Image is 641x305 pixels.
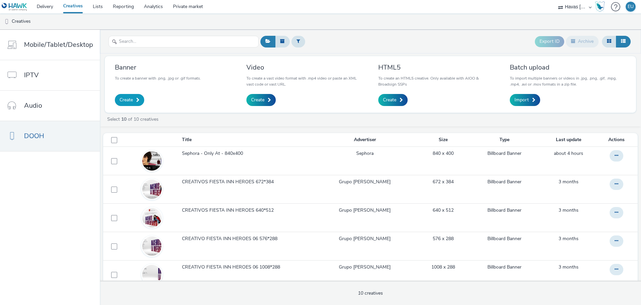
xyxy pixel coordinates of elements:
[182,150,246,157] span: Sephora - Only At - 840x400
[383,97,396,103] span: Create
[433,150,454,157] a: 840 x 400
[470,133,539,147] th: Type
[339,264,391,271] a: Grupo [PERSON_NAME]
[559,235,579,242] a: 23 June 2025, 21:37
[2,3,27,11] img: undefined Logo
[487,264,521,271] a: Billboard Banner
[433,179,454,185] a: 672 x 384
[595,1,608,12] a: Hawk Academy
[24,40,93,49] span: Mobile/Tablet/Desktop
[182,264,283,271] span: CREATIVO FIESTA INN HEROES 06 1008*288
[142,265,162,284] img: 67391acc-f879-4af3-980d-bd409705b4b9.jpg
[246,94,276,106] a: Create
[539,133,598,147] th: Last update
[559,207,579,213] span: 3 months
[182,235,312,245] a: CREATIVO FIESTA INN HEROES 06 576*288
[554,150,583,157] a: 19 September 2025, 19:09
[313,133,416,147] th: Advertiser
[378,75,494,87] p: To create an HTML5 creative. Only available with AIOO & Broadsign SSPs
[182,207,312,217] a: CREATIVOS FIESTA INN HEROES 640*512
[628,2,634,12] div: EU
[559,179,579,185] a: 23 June 2025, 21:41
[3,18,10,25] img: dooh
[24,101,42,110] span: Audio
[559,264,579,271] a: 23 June 2025, 21:26
[559,179,579,185] span: 3 months
[115,75,201,81] p: To create a banner with .png, .jpg or .gif formats.
[142,180,162,199] img: bf22b2fb-0fc1-4cd2-9b97-048d0336d191.jpg
[142,208,162,227] img: 2cf14fb1-c907-42bf-a502-7a3893a3314d.jpg
[378,63,494,72] h3: HTML5
[182,264,312,274] a: CREATIVO FIESTA INN HEROES 06 1008*288
[554,150,583,157] span: about 4 hours
[510,94,540,106] a: Import
[251,97,264,103] span: Create
[115,94,144,106] a: Create
[182,235,280,242] span: CREATIVO FIESTA INN HEROES 06 576*288
[356,150,374,157] a: Sephora
[182,207,276,214] span: CREATIVOS FIESTA INN HEROES 640*512
[598,133,638,147] th: Actions
[121,116,127,122] strong: 10
[510,63,626,72] h3: Batch upload
[616,36,631,47] button: Table
[378,94,408,106] a: Create
[246,63,363,72] h3: Video
[487,207,521,214] a: Billboard Banner
[510,75,626,87] p: To import multiple banners or videos in .jpg, .png, .gif, .mpg, .mp4, .avi or .mov formats in a z...
[602,36,616,47] button: Grid
[24,70,39,80] span: IPTV
[358,290,383,296] span: 10 creatives
[339,179,391,185] a: Grupo [PERSON_NAME]
[433,235,454,242] a: 576 x 288
[109,36,259,47] input: Search...
[416,133,470,147] th: Size
[120,97,133,103] span: Create
[115,63,201,72] h3: Banner
[487,235,521,242] a: Billboard Banner
[142,236,162,256] img: 372726f3-dc1e-4530-a021-17b95c92d596.jpg
[339,207,391,214] a: Grupo [PERSON_NAME]
[595,1,605,12] img: Hawk Academy
[535,36,564,47] button: Export ID
[559,207,579,214] a: 23 June 2025, 21:39
[566,36,599,47] button: Archive
[142,151,162,171] img: 198b6a56-6cb1-4dbf-afac-038ce0a970c9.jpg
[182,150,312,160] a: Sephora - Only At - 840x400
[514,97,529,103] span: Import
[433,207,454,214] a: 640 x 512
[182,179,312,189] a: CREATIVOS FIESTA INN HEROES 672*384
[559,235,579,242] span: 3 months
[182,179,276,185] span: CREATIVOS FIESTA INN HEROES 672*384
[339,235,391,242] a: Grupo [PERSON_NAME]
[246,75,363,87] p: To create a vast video format with .mp4 video or paste an XML vast code or vast URL.
[106,116,161,122] a: Select of 10 creatives
[24,131,44,141] span: DOOH
[487,179,521,185] a: Billboard Banner
[181,133,313,147] th: Title
[487,150,521,157] a: Billboard Banner
[431,264,455,271] a: 1008 x 288
[559,264,579,270] span: 3 months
